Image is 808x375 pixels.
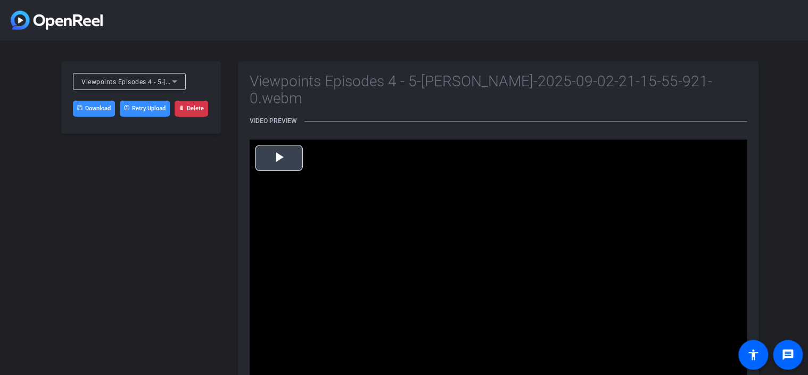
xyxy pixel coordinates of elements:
[255,145,303,171] button: Play Video
[120,101,170,117] button: Retry Upload
[81,77,323,86] span: Viewpoints Episodes 4 - 5-[PERSON_NAME]-2025-09-02-21-15-55-921-0.webm
[11,11,103,30] img: Logo
[781,348,794,361] mat-icon: message
[73,101,115,117] a: Download
[250,117,747,125] h3: Video Preview
[175,101,208,117] button: Delete
[250,73,747,107] h2: Viewpoints Episodes 4 - 5-[PERSON_NAME]-2025-09-02-21-15-55-921-0.webm
[747,348,760,361] mat-icon: accessibility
